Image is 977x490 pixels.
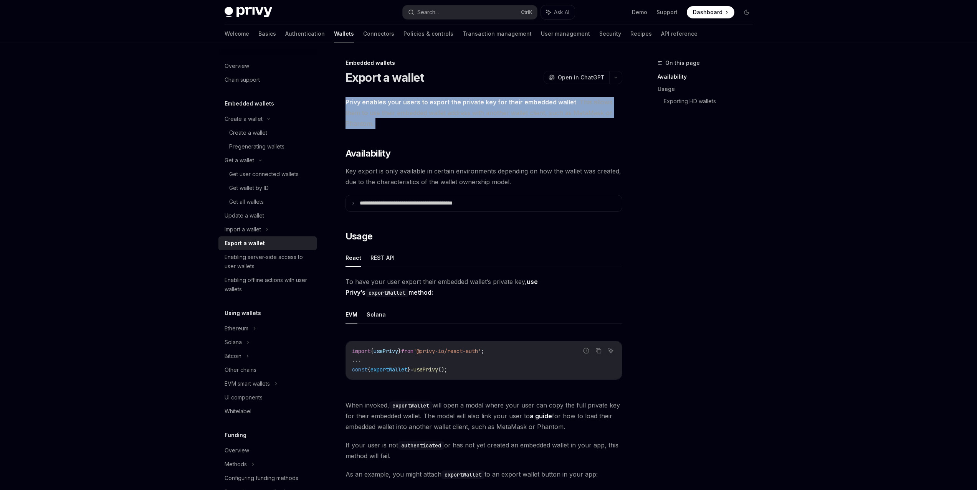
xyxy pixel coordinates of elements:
[352,366,367,373] span: const
[558,74,605,81] span: Open in ChatGPT
[225,379,270,388] div: EVM smart wallets
[225,75,260,84] div: Chain support
[334,25,354,43] a: Wallets
[229,197,264,206] div: Get all wallets
[554,8,569,16] span: Ask AI
[363,25,394,43] a: Connectors
[346,59,622,67] div: Embedded wallets
[225,324,248,333] div: Ethereum
[656,8,678,16] a: Support
[367,305,386,323] button: Solana
[285,25,325,43] a: Authentication
[410,366,413,373] span: =
[218,195,317,209] a: Get all wallets
[463,25,532,43] a: Transaction management
[225,338,242,347] div: Solana
[544,71,609,84] button: Open in ChatGPT
[225,252,312,271] div: Enabling server-side access to user wallets
[530,412,552,420] a: a guide
[389,401,432,410] code: exportWallet
[218,471,317,485] a: Configuring funding methods
[403,5,537,19] button: Search...CtrlK
[664,95,759,107] a: Exporting HD wallets
[225,365,256,375] div: Other chains
[521,9,532,15] span: Ctrl K
[229,128,267,137] div: Create a wallet
[352,357,361,364] span: ...
[346,400,622,432] span: When invoked, will open a modal where your user can copy the full private key for their embedded ...
[225,431,246,440] h5: Funding
[687,6,734,18] a: Dashboard
[346,166,622,187] span: Key export is only available in certain environments depending on how the wallet was created, due...
[413,348,481,355] span: '@privy-io/react-auth'
[413,366,438,373] span: usePrivy
[346,147,391,160] span: Availability
[403,25,453,43] a: Policies & controls
[225,351,241,361] div: Bitcoin
[218,404,317,418] a: Whitelabel
[218,140,317,153] a: Pregenerating wallets
[541,25,590,43] a: User management
[225,99,274,108] h5: Embedded wallets
[374,348,398,355] span: usePrivy
[218,236,317,250] a: Export a wallet
[346,230,373,243] span: Usage
[225,446,249,455] div: Overview
[693,8,722,16] span: Dashboard
[229,170,299,179] div: Get user connected wallets
[741,6,753,18] button: Toggle dark mode
[218,391,317,404] a: UI components
[370,348,374,355] span: {
[225,25,249,43] a: Welcome
[229,183,269,193] div: Get wallet by ID
[218,167,317,181] a: Get user connected wallets
[441,470,484,479] code: exportWallet
[346,276,622,298] span: To have your user export their embedded wallet’s private key,
[346,97,622,129] span: . This allows them to use their embedded wallet address with another wallet client, such as MetaM...
[599,25,621,43] a: Security
[665,58,700,68] span: On this page
[218,250,317,273] a: Enabling server-side access to user wallets
[658,71,759,83] a: Availability
[225,474,298,483] div: Configuring funding methods
[346,278,538,296] strong: use Privy’s method:
[225,407,251,416] div: Whitelabel
[346,71,424,84] h1: Export a wallet
[225,225,261,234] div: Import a wallet
[225,393,263,402] div: UI components
[218,73,317,87] a: Chain support
[541,5,575,19] button: Ask AI
[225,156,254,165] div: Get a wallet
[225,309,261,318] h5: Using wallets
[225,114,263,124] div: Create a wallet
[225,460,247,469] div: Methods
[398,348,401,355] span: }
[417,8,439,17] div: Search...
[658,83,759,95] a: Usage
[225,211,264,220] div: Update a wallet
[218,363,317,377] a: Other chains
[346,440,622,461] span: If your user is not or has not yet created an embedded wallet in your app, this method will fail.
[218,444,317,457] a: Overview
[225,7,272,18] img: dark logo
[225,239,265,248] div: Export a wallet
[370,249,395,267] button: REST API
[398,441,444,450] code: authenticated
[661,25,698,43] a: API reference
[218,209,317,223] a: Update a wallet
[370,366,407,373] span: exportWallet
[225,61,249,71] div: Overview
[481,348,484,355] span: ;
[438,366,447,373] span: ();
[401,348,413,355] span: from
[352,348,370,355] span: import
[346,249,361,267] button: React
[593,346,603,356] button: Copy the contents from the code block
[229,142,284,151] div: Pregenerating wallets
[218,273,317,296] a: Enabling offline actions with user wallets
[346,98,576,106] strong: Privy enables your users to export the private key for their embedded wallet
[365,289,408,297] code: exportWallet
[581,346,591,356] button: Report incorrect code
[367,366,370,373] span: {
[218,126,317,140] a: Create a wallet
